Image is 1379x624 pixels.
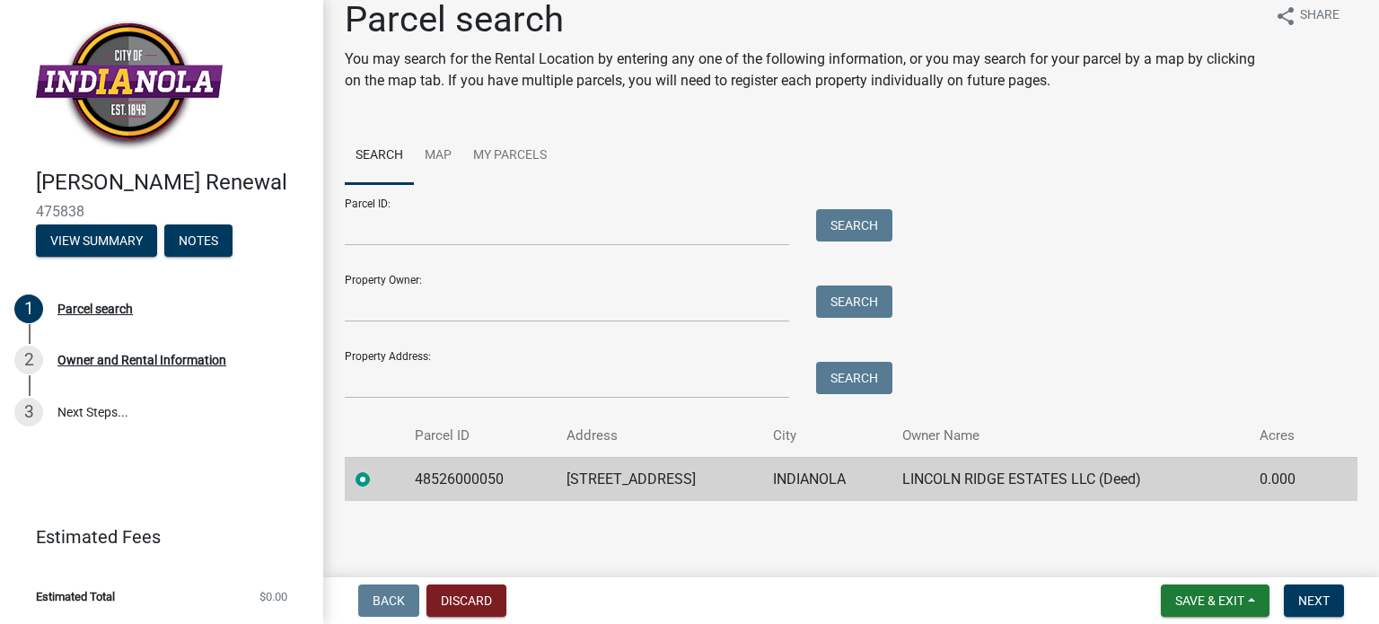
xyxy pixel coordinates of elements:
[1161,584,1269,617] button: Save & Exit
[36,224,157,257] button: View Summary
[462,127,558,185] a: My Parcels
[556,415,763,457] th: Address
[1249,457,1328,501] td: 0.000
[1175,593,1244,608] span: Save & Exit
[57,354,226,366] div: Owner and Rental Information
[373,593,405,608] span: Back
[358,584,419,617] button: Back
[259,591,287,602] span: $0.00
[36,591,115,602] span: Estimated Total
[762,415,892,457] th: City
[1249,415,1328,457] th: Acres
[57,303,133,315] div: Parcel search
[14,294,43,323] div: 1
[1300,5,1339,27] span: Share
[1275,5,1296,27] i: share
[404,415,556,457] th: Parcel ID
[36,170,309,196] h4: [PERSON_NAME] Renewal
[816,209,892,242] button: Search
[414,127,462,185] a: Map
[36,19,223,151] img: City of Indianola, Iowa
[1298,593,1330,608] span: Next
[345,48,1260,92] p: You may search for the Rental Location by entering any one of the following information, or you m...
[816,362,892,394] button: Search
[556,457,763,501] td: [STREET_ADDRESS]
[892,415,1249,457] th: Owner Name
[426,584,506,617] button: Discard
[816,286,892,318] button: Search
[404,457,556,501] td: 48526000050
[892,457,1249,501] td: LINCOLN RIDGE ESTATES LLC (Deed)
[164,224,233,257] button: Notes
[36,203,287,220] span: 475838
[762,457,892,501] td: INDIANOLA
[1284,584,1344,617] button: Next
[345,127,414,185] a: Search
[14,346,43,374] div: 2
[14,398,43,426] div: 3
[164,234,233,249] wm-modal-confirm: Notes
[14,519,294,555] a: Estimated Fees
[36,234,157,249] wm-modal-confirm: Summary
